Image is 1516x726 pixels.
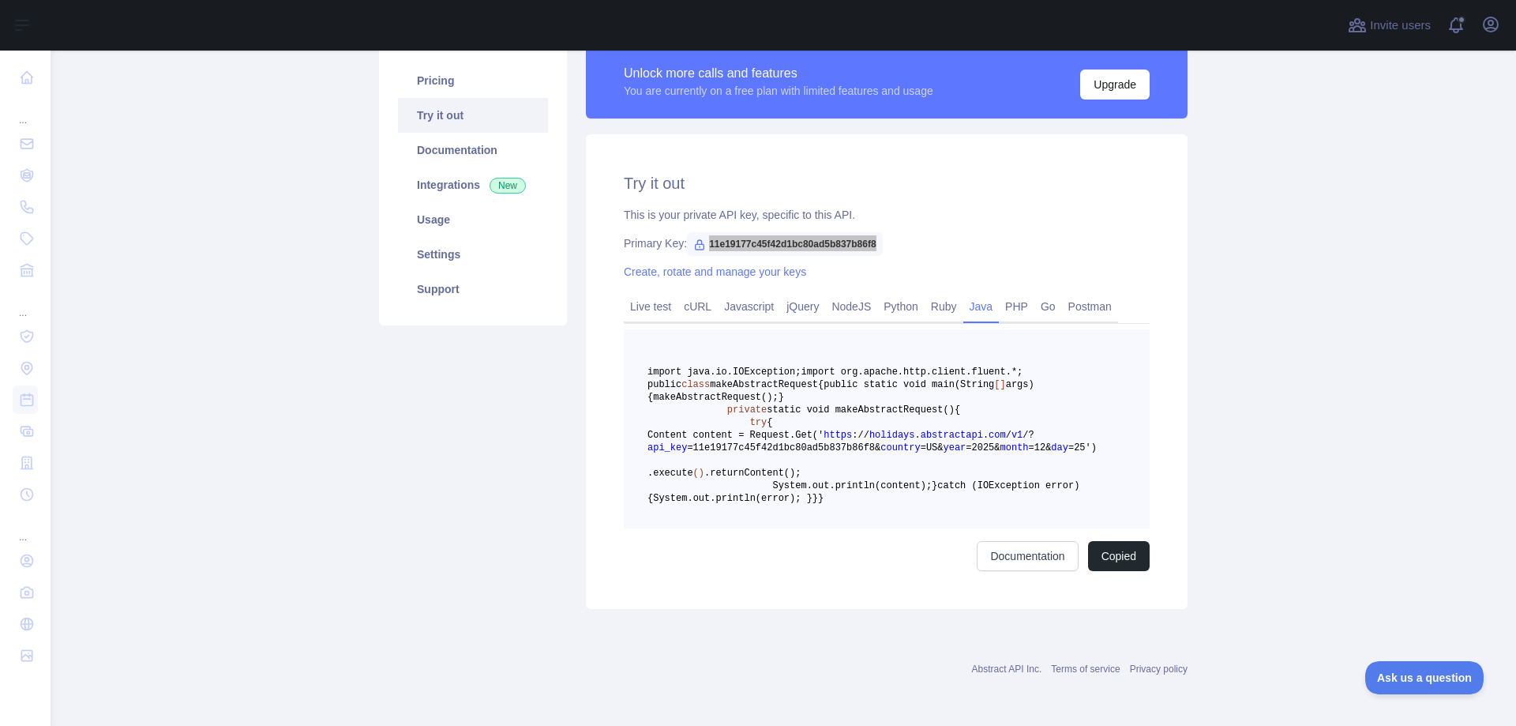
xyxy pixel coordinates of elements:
[1029,430,1034,441] span: ?
[398,63,548,98] a: Pricing
[490,178,526,194] span: New
[647,430,795,441] span: Content content = Request.
[677,294,718,319] a: cURL
[1029,442,1052,453] span: =12&
[624,83,933,99] div: You are currently on a free plan with limited features and usage
[676,392,772,403] span: AbstractRequest()
[824,379,994,390] span: public static void main(String
[693,468,704,479] span: ()
[727,404,767,416] span: private
[925,294,963,319] a: Ruby
[1068,442,1097,453] span: =25')
[13,512,38,544] div: ...
[624,207,1150,223] div: This is your private API key, specific to this API.
[795,430,824,441] span: Get('
[921,442,944,453] span: =US&
[864,430,869,441] span: /
[398,133,548,167] a: Documentation
[1051,442,1068,453] span: day
[1365,661,1484,694] iframe: Toggle Customer Support
[647,468,693,479] span: .execute
[687,232,883,256] span: 11e19177c45f42d1bc80ad5b837b86f8
[994,379,1005,390] span: []
[825,294,877,319] a: NodeJS
[710,379,818,390] span: makeAbstractRequest
[767,404,857,416] span: static void make
[869,430,915,441] span: holidays
[767,417,772,428] span: {
[963,294,1000,319] a: Java
[877,294,925,319] a: Python
[807,480,812,491] span: .
[1011,430,1023,441] span: v1
[857,404,954,416] span: AbstractRequest()
[398,237,548,272] a: Settings
[13,288,38,319] div: ...
[398,202,548,237] a: Usage
[966,442,1000,453] span: =2025&
[624,235,1150,251] div: Primary Key:
[818,493,824,504] span: }
[653,493,687,504] span: System
[852,430,857,441] span: :
[1062,294,1118,319] a: Postman
[398,98,548,133] a: Try it out
[780,294,825,319] a: jQuery
[772,392,778,403] span: ;
[944,442,966,453] span: year
[647,379,681,390] span: public
[801,367,1023,378] span: import org.apache.http.client.fluent.*;
[921,430,983,441] span: abstractapi
[1345,13,1434,38] button: Invite users
[932,480,937,491] span: }
[693,493,812,504] span: out.println(error); }
[13,95,38,126] div: ...
[1023,430,1028,441] span: /
[653,392,676,403] span: make
[989,430,1006,441] span: com
[647,367,801,378] span: import java.io.IOException;
[624,265,806,278] a: Create, rotate and manage your keys
[624,64,933,83] div: Unlock more calls and features
[999,294,1034,319] a: PHP
[983,430,989,441] span: .
[818,379,824,390] span: {
[398,167,548,202] a: Integrations New
[1080,70,1150,100] button: Upgrade
[1006,430,1011,441] span: /
[624,294,677,319] a: Live test
[744,468,795,479] span: Content()
[812,480,932,491] span: out.println(content);
[1130,664,1188,675] a: Privacy policy
[1370,17,1431,35] span: Invite users
[1088,541,1150,571] button: Copied
[795,468,801,479] span: ;
[914,430,920,441] span: .
[704,468,744,479] span: .return
[972,664,1042,675] a: Abstract API Inc.
[772,480,806,491] span: System
[687,493,692,504] span: .
[1000,442,1029,453] span: month
[955,404,960,416] span: {
[681,379,710,390] span: class
[398,272,548,307] a: Support
[812,493,818,504] span: }
[718,294,780,319] a: Javascript
[977,541,1078,571] a: Documentation
[750,417,767,428] span: try
[779,392,784,403] span: }
[687,442,880,453] span: =11e19177c45f42d1bc80ad5b837b86f8&
[857,430,863,441] span: /
[1034,294,1062,319] a: Go
[647,442,687,453] span: api_key
[824,430,852,441] span: https
[880,442,920,453] span: country
[1051,664,1120,675] a: Terms of service
[624,172,1150,194] h2: Try it out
